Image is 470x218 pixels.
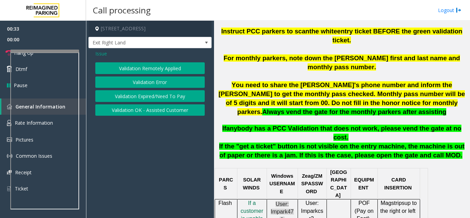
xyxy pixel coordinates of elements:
span: the white [309,28,337,35]
img: 'icon' [7,186,11,192]
span: Mag [381,200,391,206]
img: 'icon' [7,170,12,175]
img: 'icon' [7,120,11,126]
span: Always vend the gate for the monthly parkers after assisting [262,108,446,115]
span: Windows USERNAME [269,173,295,194]
h3: Call processing [89,2,154,19]
span: Hang Up [14,49,33,56]
img: logout [456,7,461,14]
span: /ZMSPASSWORD [301,173,323,194]
span: entry ticket BEFORE the green validation ticket. [332,28,462,44]
span: Zeag [302,173,313,179]
span: If [222,125,226,132]
img: 'icon' [7,137,12,142]
h4: [STREET_ADDRESS] [88,21,212,37]
img: 'icon' [7,153,12,159]
span: EQUIPMENT [354,177,374,190]
span: Instruct PCC parkers to scan [221,28,309,35]
span: For monthly parkers, note down the [PERSON_NAME] first and last name and monthly pass number. [224,54,460,71]
a: Logout [438,7,461,14]
button: Validation Error [95,76,205,88]
span: SOLAR WINDS [243,177,261,190]
img: 'icon' [7,104,12,109]
a: General Information [1,98,86,115]
span: [GEOGRAPHIC_DATA] [330,169,347,198]
span: CARD INSERTION [384,177,412,190]
button: Validation Remotely Applied [95,62,205,74]
span: You need to share the [PERSON_NAME]'s phone number and inform the [PERSON_NAME] to get the monthl... [218,81,465,115]
span: PARCS [219,177,233,190]
span: Issue [95,50,107,57]
span: If the "get a ticket" button is not visible on the entry machine, the machine is out of paper or ... [219,143,464,159]
span: anybody has a PCC Validation that does not work, please vend the gate at no cost. [226,125,461,141]
span: strips [391,200,404,206]
span: Flash [218,200,232,206]
span: up to the right or left [380,200,417,214]
span: Exit Right Land [89,37,187,48]
a: I [248,200,249,206]
button: Validation Expired/Need To Pay [95,90,205,102]
button: Validation OK - Assisted Customer [95,104,205,116]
